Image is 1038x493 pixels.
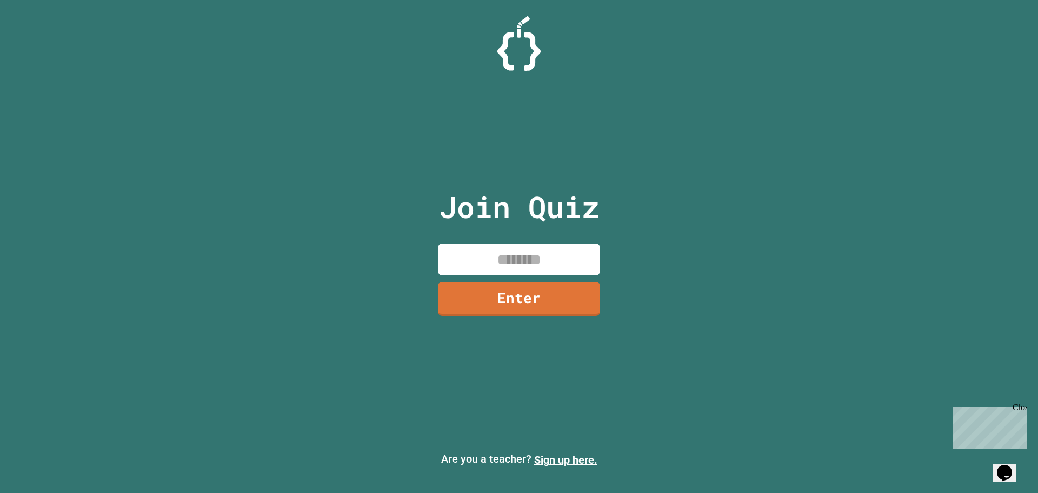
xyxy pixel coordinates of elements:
p: Are you a teacher? [9,451,1029,468]
a: Enter [438,282,600,316]
iframe: chat widget [948,403,1027,449]
p: Join Quiz [439,185,600,229]
div: Chat with us now!Close [4,4,75,69]
a: Sign up here. [534,453,597,466]
img: Logo.svg [497,16,541,71]
iframe: chat widget [993,450,1027,482]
